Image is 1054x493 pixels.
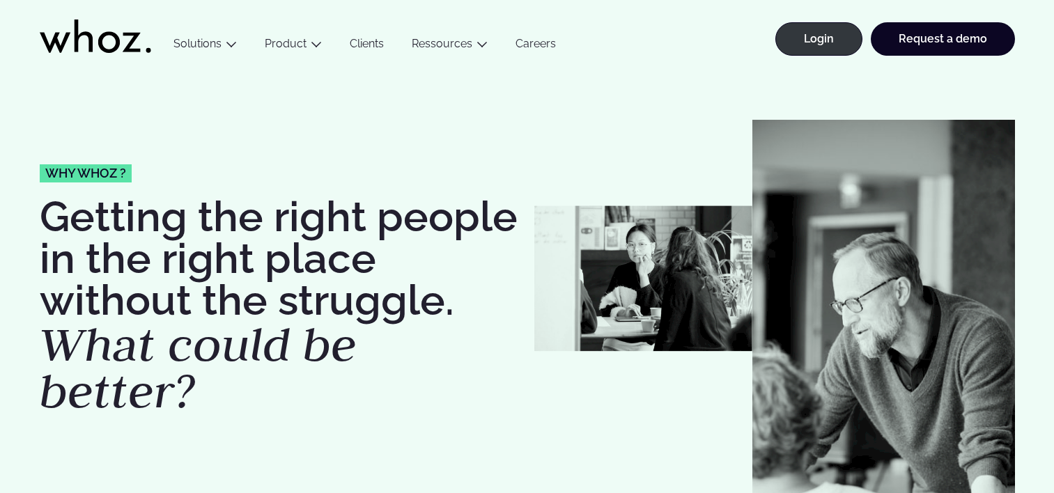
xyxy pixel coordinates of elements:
a: Login [775,22,862,56]
button: Product [251,37,336,56]
a: Careers [502,37,570,56]
h1: Getting the right people in the right place without the struggle. [40,196,520,415]
a: Ressources [412,37,472,50]
button: Ressources [398,37,502,56]
button: Solutions [160,37,251,56]
a: Clients [336,37,398,56]
a: Request a demo [871,22,1015,56]
em: What could be better? [40,313,357,422]
span: Why whoz ? [45,167,126,180]
a: Product [265,37,307,50]
img: Whozzies-working [534,206,752,352]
